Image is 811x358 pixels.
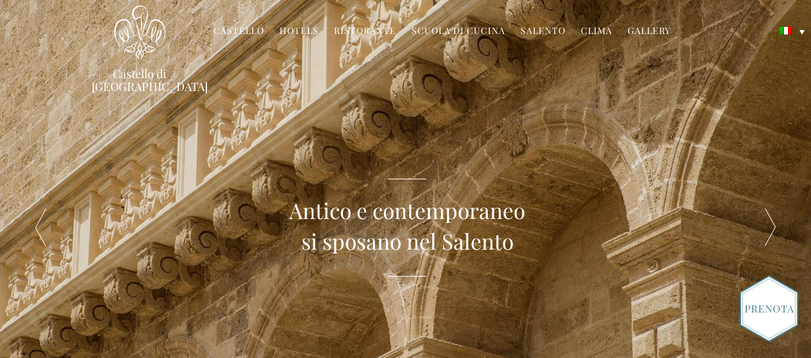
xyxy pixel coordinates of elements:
img: Book_Button_Italian.png [740,275,798,342]
img: Castello di Ugento [114,5,165,60]
a: Scuola di Cucina [412,24,505,39]
a: Gallery [628,24,671,39]
a: Salento [521,24,565,39]
h2: Antico e contemporaneo si sposano nel Salento [289,195,525,256]
a: Castello [213,24,264,39]
a: Hotels [280,24,319,39]
a: Ristorante [334,24,396,39]
a: Castello di [GEOGRAPHIC_DATA] [92,67,188,93]
a: Clima [581,24,612,39]
img: Italiano [780,27,792,35]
